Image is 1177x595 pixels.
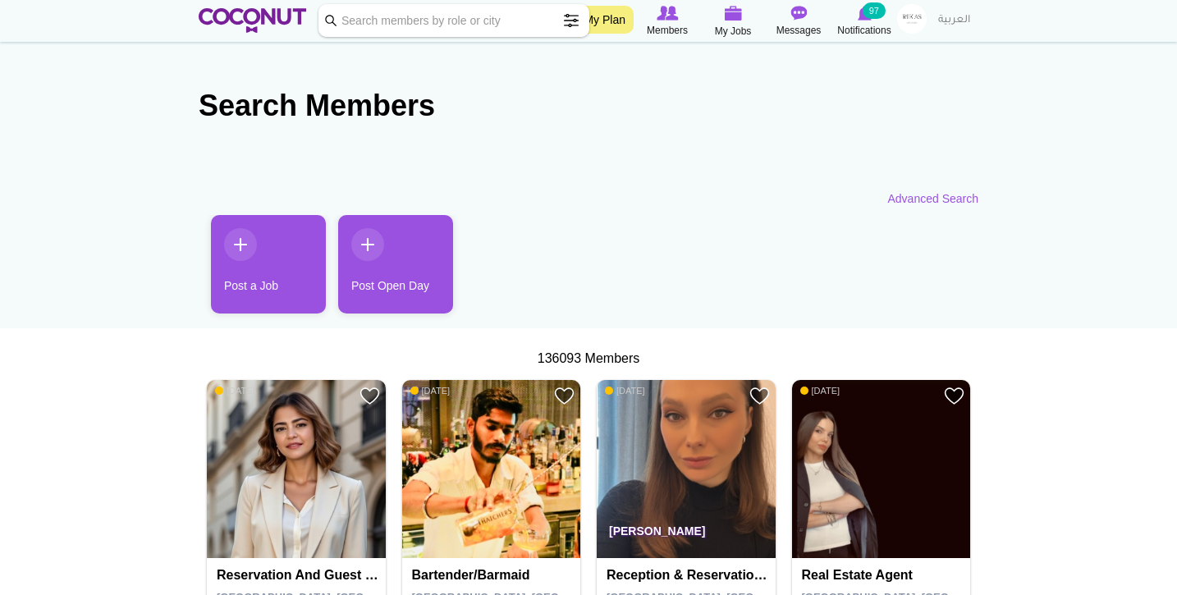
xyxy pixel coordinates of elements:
span: Notifications [837,22,891,39]
a: Advanced Search [887,190,978,207]
span: Messages [776,22,822,39]
a: Add to Favourites [360,386,380,406]
h2: Search Members [199,86,978,126]
a: Post a Job [211,215,326,314]
a: العربية [930,4,978,37]
a: My Plan [575,6,634,34]
h4: Bartender/Barmaid [412,568,575,583]
img: Home [199,8,306,33]
input: Search members by role or city [318,4,589,37]
a: Add to Favourites [944,386,964,406]
span: Members [647,22,688,39]
img: Notifications [858,6,872,21]
a: Add to Favourites [554,386,575,406]
span: [DATE] [800,385,840,396]
a: My Jobs My Jobs [700,4,766,39]
a: Notifications Notifications 97 [831,4,897,39]
img: My Jobs [724,6,742,21]
small: 97 [863,2,886,19]
a: Add to Favourites [749,386,770,406]
a: Messages Messages [766,4,831,39]
h4: Reception & Reservation Manager [607,568,770,583]
img: Browse Members [657,6,678,21]
span: [DATE] [215,385,255,396]
span: [DATE] [410,385,451,396]
a: Browse Members Members [634,4,700,39]
li: 2 / 2 [326,215,441,326]
a: Post Open Day [338,215,453,314]
p: [PERSON_NAME] [597,512,776,558]
h4: Real Estate Agent [802,568,965,583]
span: [DATE] [605,385,645,396]
li: 1 / 2 [199,215,314,326]
img: Messages [790,6,807,21]
div: 136093 Members [199,350,978,368]
h4: Reservation and Guest Relation Manager [217,568,380,583]
span: My Jobs [715,23,752,39]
